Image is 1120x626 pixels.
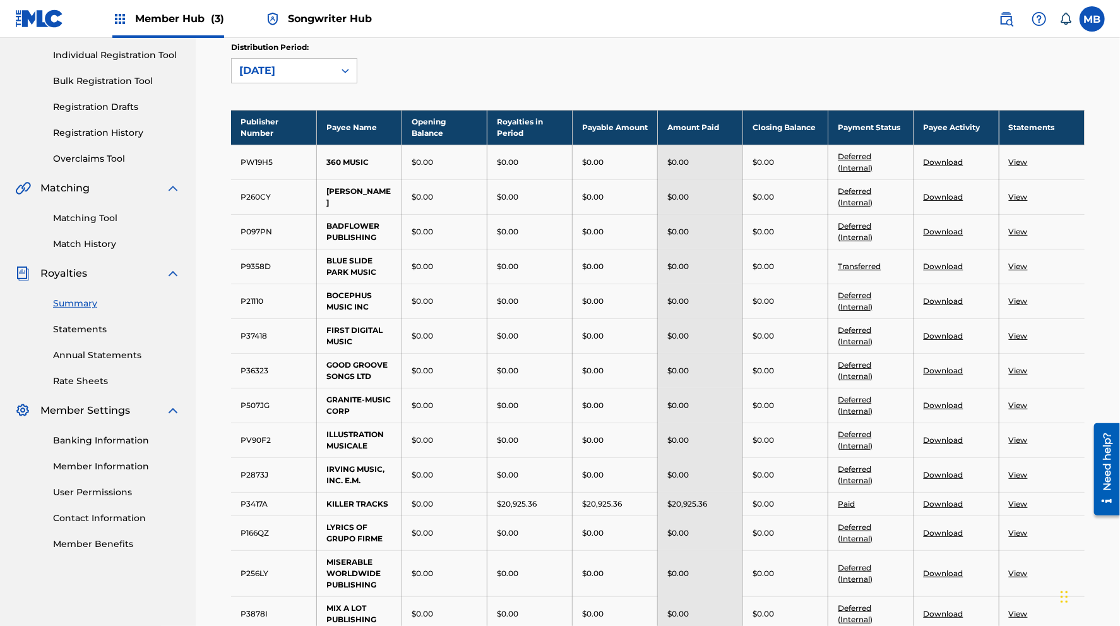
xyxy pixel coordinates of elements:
[316,110,402,145] th: Payee Name
[924,227,963,236] a: Download
[582,365,604,376] p: $0.00
[231,42,357,53] p: Distribution Period:
[231,318,316,353] td: P37418
[573,110,658,145] th: Payable Amount
[753,191,774,203] p: $0.00
[753,469,774,481] p: $0.00
[231,492,316,515] td: P3417A
[497,400,518,411] p: $0.00
[231,284,316,318] td: P21110
[40,403,130,418] span: Member Settings
[1009,262,1028,271] a: View
[838,186,873,207] a: Deferred (Internal)
[667,191,689,203] p: $0.00
[412,608,433,620] p: $0.00
[924,157,963,167] a: Download
[667,608,689,620] p: $0.00
[1009,528,1028,538] a: View
[838,522,873,543] a: Deferred (Internal)
[838,430,873,450] a: Deferred (Internal)
[753,608,774,620] p: $0.00
[165,181,181,196] img: expand
[1009,609,1028,618] a: View
[412,330,433,342] p: $0.00
[211,13,224,25] span: (3)
[924,499,963,509] a: Download
[1085,417,1120,521] iframe: Resource Center
[135,11,224,26] span: Member Hub
[582,261,604,272] p: $0.00
[582,226,604,238] p: $0.00
[828,110,914,145] th: Payment Status
[316,284,402,318] td: BOCEPHUS MUSIC INC
[412,157,433,168] p: $0.00
[497,157,518,168] p: $0.00
[316,145,402,179] td: 360 MUSIC
[316,353,402,388] td: GOOD GROOVE SONGS LTD
[316,179,402,214] td: [PERSON_NAME]
[924,296,963,306] a: Download
[53,538,181,551] a: Member Benefits
[582,469,604,481] p: $0.00
[53,49,181,62] a: Individual Registration Tool
[1061,578,1068,616] div: Drag
[53,486,181,499] a: User Permissions
[316,249,402,284] td: BLUE SLIDE PARK MUSIC
[667,261,689,272] p: $0.00
[412,469,433,481] p: $0.00
[1080,6,1105,32] div: User Menu
[316,423,402,457] td: ILLUSTRATION MUSICALE
[231,353,316,388] td: P36323
[231,457,316,492] td: P2873J
[924,366,963,375] a: Download
[412,226,433,238] p: $0.00
[1009,499,1028,509] a: View
[753,365,774,376] p: $0.00
[838,395,873,416] a: Deferred (Internal)
[53,460,181,473] a: Member Information
[497,226,518,238] p: $0.00
[316,388,402,423] td: GRANITE-MUSIC CORP
[1027,6,1052,32] div: Help
[838,262,881,271] a: Transferred
[231,423,316,457] td: PV90F2
[497,261,518,272] p: $0.00
[743,110,828,145] th: Closing Balance
[753,498,774,510] p: $0.00
[658,110,743,145] th: Amount Paid
[231,515,316,550] td: P166QZ
[15,181,31,196] img: Matching
[924,609,963,618] a: Download
[753,400,774,411] p: $0.00
[231,110,316,145] th: Publisher Number
[667,330,689,342] p: $0.00
[1009,227,1028,236] a: View
[1009,400,1028,410] a: View
[1009,569,1028,578] a: View
[667,469,689,481] p: $0.00
[838,603,873,624] a: Deferred (Internal)
[999,110,1084,145] th: Statements
[1009,296,1028,306] a: View
[231,550,316,596] td: P256LY
[265,11,280,27] img: Top Rightsholder
[412,296,433,307] p: $0.00
[1009,470,1028,479] a: View
[40,181,90,196] span: Matching
[1009,366,1028,375] a: View
[412,498,433,510] p: $0.00
[667,157,689,168] p: $0.00
[924,192,963,202] a: Download
[838,360,873,381] a: Deferred (Internal)
[753,435,774,446] p: $0.00
[753,568,774,579] p: $0.00
[924,400,963,410] a: Download
[753,296,774,307] p: $0.00
[667,226,689,238] p: $0.00
[999,11,1014,27] img: search
[838,152,873,172] a: Deferred (Internal)
[1009,435,1028,445] a: View
[497,330,518,342] p: $0.00
[316,214,402,249] td: BADFLOWER PUBLISHING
